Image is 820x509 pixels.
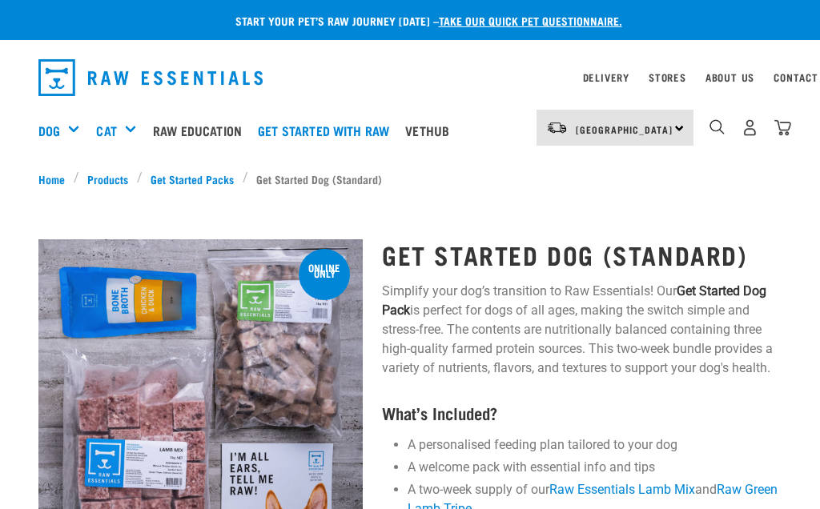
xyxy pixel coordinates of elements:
a: take our quick pet questionnaire. [439,18,622,23]
a: Delivery [583,74,629,80]
a: Get Started Packs [143,170,243,187]
a: Contact [774,74,818,80]
img: van-moving.png [546,121,568,135]
strong: Get Started Dog Pack [382,283,766,318]
img: Raw Essentials Logo [38,59,263,96]
li: A personalised feeding plan tailored to your dog [408,435,782,455]
li: A welcome pack with essential info and tips [408,458,782,477]
a: Dog [38,121,60,140]
h1: Get Started Dog (Standard) [382,240,782,269]
a: Raw Education [149,98,254,162]
a: Stores [649,74,686,80]
img: user.png [742,119,758,136]
a: Vethub [401,98,461,162]
a: About Us [705,74,754,80]
a: Cat [96,121,116,140]
a: Products [79,170,137,187]
nav: breadcrumbs [38,170,782,187]
img: home-icon@2x.png [774,119,791,136]
nav: dropdown navigation [26,53,794,102]
a: Raw Essentials Lamb Mix [549,482,695,497]
img: home-icon-1@2x.png [709,119,725,134]
a: Home [38,170,74,187]
strong: What’s Included? [382,408,497,417]
p: Simplify your dog’s transition to Raw Essentials! Our is perfect for dogs of all ages, making the... [382,282,782,378]
a: Get started with Raw [254,98,401,162]
span: [GEOGRAPHIC_DATA] [576,126,673,132]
